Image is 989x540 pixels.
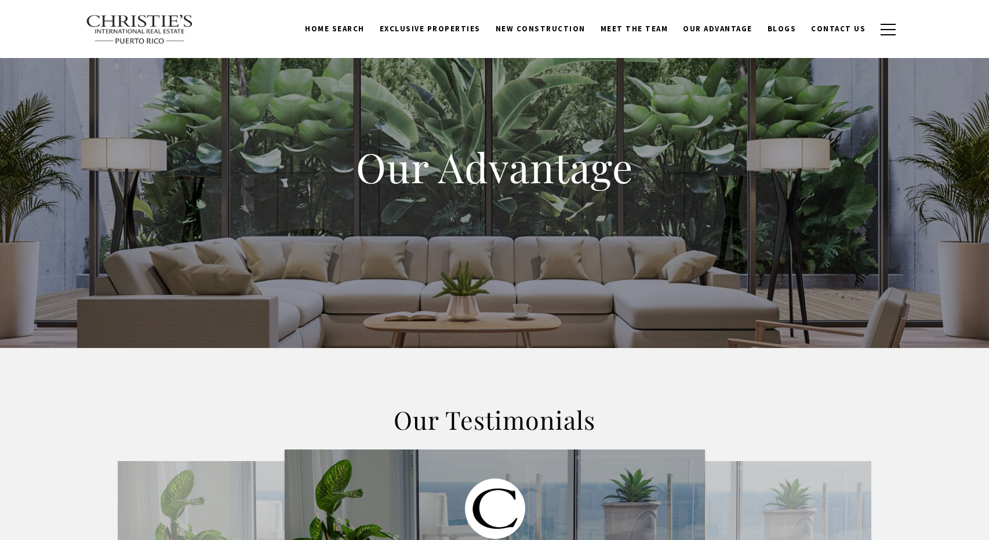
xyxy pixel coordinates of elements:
a: New Construction [488,18,593,40]
a: Meet the Team [593,18,676,40]
a: Blogs [760,18,804,40]
span: Blogs [768,24,797,34]
span: Contact Us [811,24,866,34]
a: Exclusive Properties [372,18,488,40]
h2: Our Testimonials [118,404,871,436]
a: Our Advantage [675,18,760,40]
img: Christie's International Real Estate text transparent background [86,15,194,45]
h1: Our Advantage [263,142,726,193]
span: Our Advantage [683,24,752,34]
a: Home Search [297,18,372,40]
span: Exclusive Properties [380,24,481,34]
span: New Construction [496,24,586,34]
img: Terrie P. [465,479,525,539]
